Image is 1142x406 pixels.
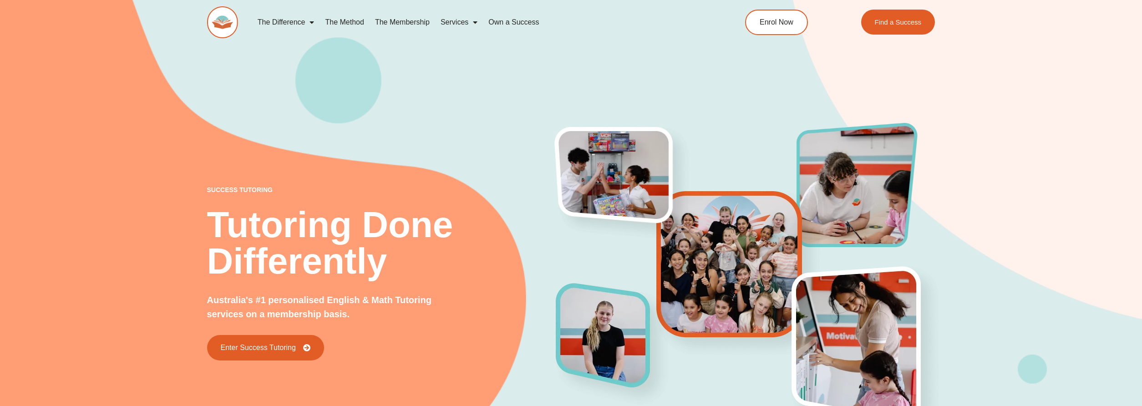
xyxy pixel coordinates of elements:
p: success tutoring [207,187,557,193]
a: Enter Success Tutoring [207,335,324,360]
span: Enrol Now [760,19,793,26]
nav: Menu [252,12,704,33]
a: The Membership [370,12,435,33]
a: The Method [320,12,369,33]
a: Find a Success [861,10,935,35]
a: Services [435,12,483,33]
h2: Tutoring Done Differently [207,207,557,279]
a: Enrol Now [745,10,808,35]
a: The Difference [252,12,320,33]
span: Enter Success Tutoring [221,344,296,351]
span: Find a Success [875,19,922,25]
p: Australia's #1 personalised English & Math Tutoring services on a membership basis. [207,293,462,321]
a: Own a Success [483,12,544,33]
